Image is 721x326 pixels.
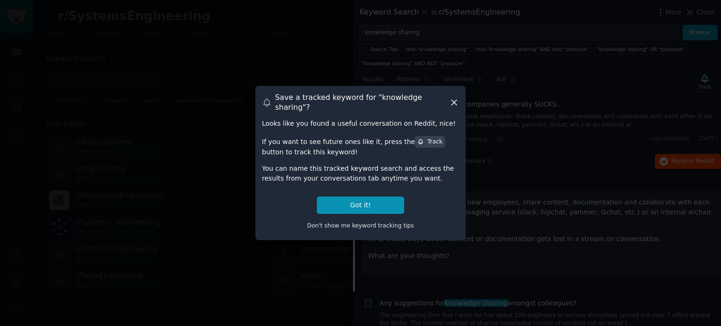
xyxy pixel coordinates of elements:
div: You can name this tracked keyword search and access the results from your conversations tab anyti... [262,164,459,183]
div: Looks like you found a useful conversation on Reddit, nice! [262,119,459,129]
span: Don't show me keyword tracking tips [307,222,414,229]
div: If you want to see future ones like it, press the button to track this keyword! [262,135,459,157]
button: Got it! [317,197,404,214]
div: Track [417,138,442,146]
h3: Save a tracked keyword for " knowledge sharing "? [275,92,449,112]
